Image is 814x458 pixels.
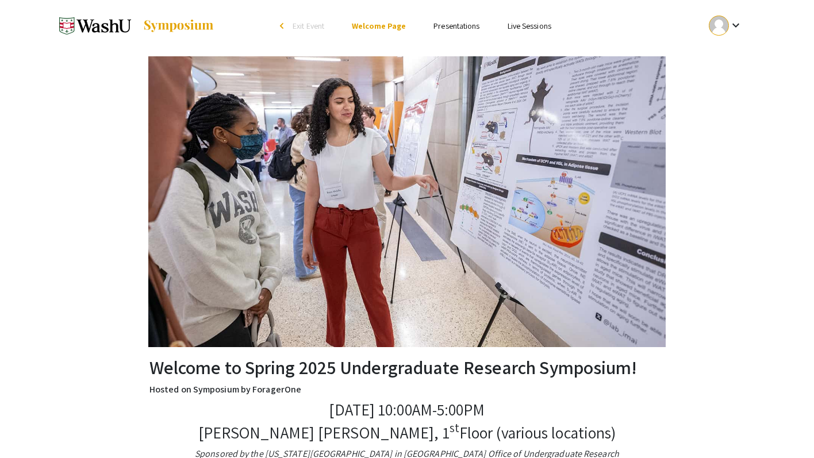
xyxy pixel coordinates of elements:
a: Spring 2025 Undergraduate Research Symposium [59,11,214,40]
img: Spring 2025 Undergraduate Research Symposium [148,56,666,347]
a: Live Sessions [508,21,551,31]
sup: st [450,420,459,436]
img: Spring 2025 Undergraduate Research Symposium [59,11,131,40]
p: [DATE] 10:00AM-5:00PM [149,400,665,419]
h2: Welcome to Spring 2025 Undergraduate Research Symposium! [149,356,665,378]
span: Exit Event [293,21,324,31]
a: Welcome Page [352,21,406,31]
div: arrow_back_ios [280,22,287,29]
img: Symposium by ForagerOne [143,19,214,33]
iframe: Chat [9,406,49,449]
mat-icon: Expand account dropdown [729,18,743,32]
p: Hosted on Symposium by ForagerOne [149,383,665,397]
p: [PERSON_NAME] [PERSON_NAME], 1 Floor (various locations) [149,423,665,442]
a: Presentations [433,21,479,31]
button: Expand account dropdown [697,13,755,39]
